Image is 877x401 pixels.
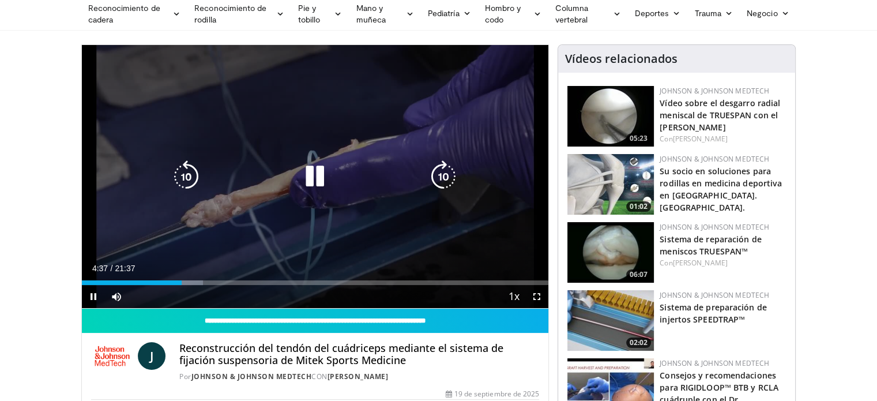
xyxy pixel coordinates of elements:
[356,3,385,24] font: Mano y muñeca
[694,8,721,18] font: Trauma
[630,201,648,211] font: 01:02
[660,154,769,164] a: Johnson & Johnson MedTech
[179,372,191,381] font: Por
[82,280,549,285] div: Progress Bar
[567,154,654,215] a: 01:02
[660,166,782,213] a: Su socio en soluciones para rodillas en medicina deportiva en [GEOGRAPHIC_DATA]. [GEOGRAPHIC_DATA].
[150,347,153,364] font: J
[421,2,478,25] a: Pediatría
[485,3,521,24] font: Hombro y codo
[660,290,769,300] a: Johnson & Johnson MedTech
[81,2,188,25] a: Reconocimiento de cadera
[548,2,627,25] a: Columna vertebral
[187,2,291,25] a: Reconocimiento de rodilla
[567,222,654,283] a: 06:07
[660,358,769,368] a: Johnson & Johnson MedTech
[349,2,420,25] a: Mano y muñeca
[660,222,769,232] a: Johnson & Johnson MedTech
[567,154,654,215] img: 0543fda4-7acd-4b5c-b055-3730b7e439d4.150x105_q85_crop-smart_upscale.jpg
[660,302,767,325] a: Sistema de preparación de injertos SPEEDTRAP™
[179,341,503,368] font: Reconstrucción del tendón del cuádriceps mediante el sistema de fijación suspensoria de Mitek Spo...
[92,264,108,273] span: 4:37
[428,8,460,18] font: Pediatría
[191,372,312,381] a: Johnson & Johnson MedTech
[82,45,549,309] video-js: Video Player
[478,2,548,25] a: Hombro y codo
[567,290,654,351] a: 02:02
[567,222,654,283] img: e42d750b-549a-4175-9691-fdba1d7a6a0f.150x105_q85_crop-smart_upscale.jpg
[115,264,135,273] span: 21:37
[687,2,740,25] a: Trauma
[660,134,672,144] font: Con
[298,3,321,24] font: Pie y tobillo
[567,290,654,351] img: a46a2fe1-2704-4a9e-acc3-1c278068f6c4.150x105_q85_crop-smart_upscale.jpg
[660,98,780,133] a: Vídeo sobre el desgarro radial meniscal de TRUESPAN con el [PERSON_NAME]
[91,342,134,370] img: Johnson & Johnson MedTech
[525,285,548,308] button: Fullscreen
[660,234,761,257] a: Sistema de reparación de meniscos TRUESPAN™
[567,86,654,147] img: a9cbc79c-1ae4-425c-82e8-d1f73baa128b.150x105_q85_crop-smart_upscale.jpg
[660,258,672,268] font: Con
[672,258,727,268] a: [PERSON_NAME]
[291,2,349,25] a: Pie y tobillo
[635,8,669,18] font: Deportes
[88,3,160,24] font: Reconocimiento de cadera
[311,372,328,381] font: CON
[630,338,648,347] font: 02:02
[502,285,525,308] button: Playback Rate
[740,2,796,25] a: Negocio
[567,86,654,147] a: 05:23
[138,342,165,370] a: J
[454,389,539,399] font: 19 de septiembre de 2025
[630,133,648,143] font: 05:23
[82,285,105,308] button: Pause
[555,3,588,24] font: Columna vertebral
[628,2,688,25] a: Deportes
[747,8,778,18] font: Negocio
[630,269,648,279] font: 06:07
[111,264,113,273] span: /
[660,86,769,96] a: Johnson & Johnson MedTech
[672,134,727,144] a: [PERSON_NAME]
[328,372,389,381] a: [PERSON_NAME]
[194,3,266,24] font: Reconocimiento de rodilla
[105,285,128,308] button: Mute
[565,51,677,66] font: Vídeos relacionados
